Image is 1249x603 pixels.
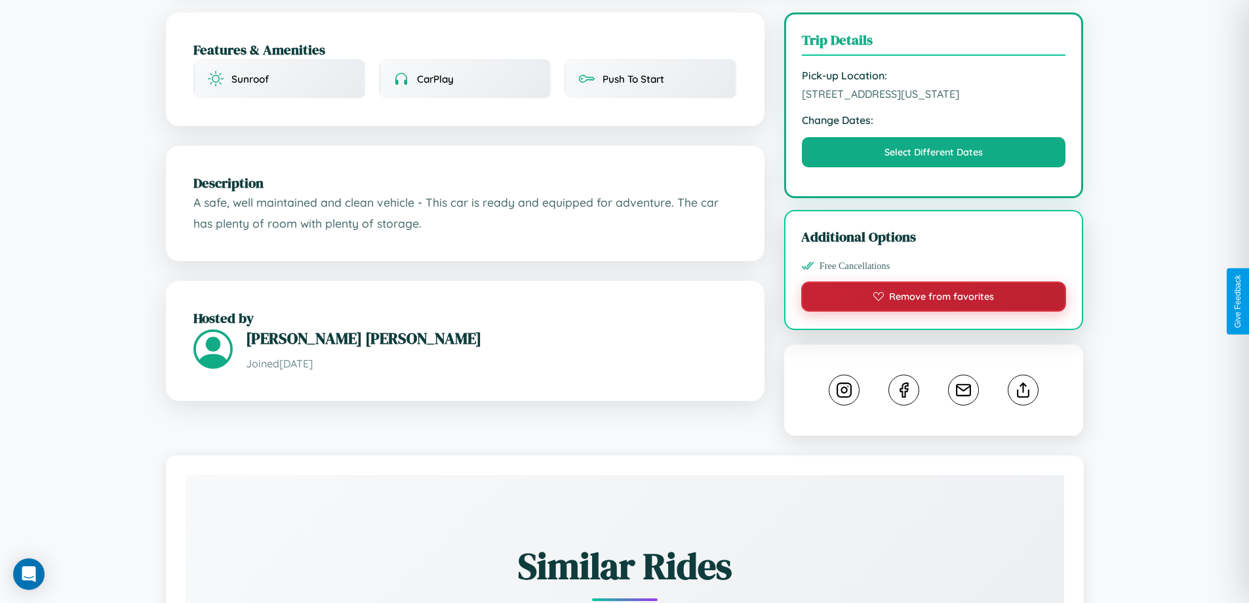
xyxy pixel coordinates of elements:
[820,260,890,272] span: Free Cancellations
[801,227,1067,246] h3: Additional Options
[231,541,1018,591] h2: Similar Rides
[802,114,1066,127] strong: Change Dates:
[193,308,737,327] h2: Hosted by
[802,30,1066,56] h3: Trip Details
[603,73,664,85] span: Push To Start
[1233,275,1242,328] div: Give Feedback
[801,281,1067,312] button: Remove from favorites
[802,69,1066,82] strong: Pick-up Location:
[246,354,737,373] p: Joined [DATE]
[417,73,454,85] span: CarPlay
[802,137,1066,167] button: Select Different Dates
[246,327,737,349] h3: [PERSON_NAME] [PERSON_NAME]
[193,40,737,59] h2: Features & Amenities
[193,173,737,192] h2: Description
[193,192,737,234] p: A safe, well maintained and clean vehicle - This car is ready and equipped for adventure. The car...
[13,558,45,590] div: Open Intercom Messenger
[231,73,269,85] span: Sunroof
[802,87,1066,100] span: [STREET_ADDRESS][US_STATE]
